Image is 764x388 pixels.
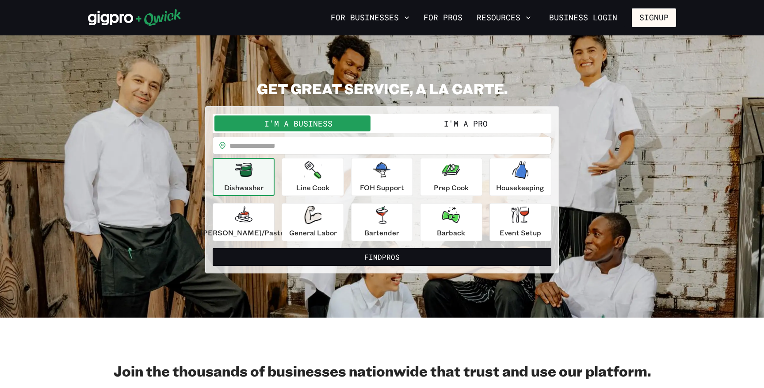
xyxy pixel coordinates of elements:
p: Housekeeping [496,182,544,193]
button: I'm a Pro [382,115,550,131]
h2: GET GREAT SERVICE, A LA CARTE. [205,80,559,97]
button: General Labor [282,203,344,241]
button: Housekeeping [489,158,551,196]
button: Signup [632,8,676,27]
p: Prep Cook [434,182,469,193]
p: FOH Support [360,182,404,193]
p: Event Setup [500,227,541,238]
a: For Pros [420,10,466,25]
p: Line Cook [296,182,329,193]
button: FOH Support [351,158,413,196]
button: Resources [473,10,535,25]
a: Business Login [542,8,625,27]
button: For Businesses [327,10,413,25]
button: Line Cook [282,158,344,196]
button: I'm a Business [214,115,382,131]
p: Barback [437,227,465,238]
button: Bartender [351,203,413,241]
button: FindPros [213,248,551,266]
button: Prep Cook [420,158,482,196]
button: Dishwasher [213,158,275,196]
button: Event Setup [489,203,551,241]
p: General Labor [289,227,337,238]
button: [PERSON_NAME]/Pastry [213,203,275,241]
p: [PERSON_NAME]/Pastry [200,227,287,238]
p: Bartender [364,227,399,238]
p: Dishwasher [224,182,264,193]
h2: Join the thousands of businesses nationwide that trust and use our platform. [88,362,676,380]
button: Barback [420,203,482,241]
